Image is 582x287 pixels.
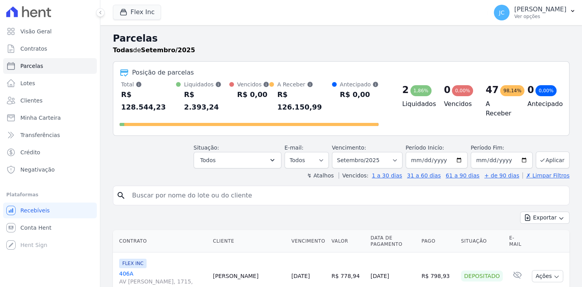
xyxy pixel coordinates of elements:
strong: Setembro/2025 [141,46,195,54]
span: Transferências [20,131,60,139]
div: R$ 128.544,23 [121,88,176,113]
div: 2 [402,84,409,96]
p: de [113,46,195,55]
span: Crédito [20,148,40,156]
a: Parcelas [3,58,97,74]
a: 61 a 90 dias [446,172,479,179]
div: R$ 2.393,24 [184,88,229,113]
h4: Antecipado [528,99,557,109]
button: Exportar [520,212,569,224]
button: Todos [194,152,281,168]
a: ✗ Limpar Filtros [522,172,569,179]
span: Visão Geral [20,27,52,35]
div: Antecipado [340,80,379,88]
div: R$ 0,00 [237,88,269,101]
button: Flex Inc [113,5,161,20]
a: Crédito [3,144,97,160]
div: R$ 0,00 [340,88,379,101]
span: Parcelas [20,62,43,70]
div: 0,00% [452,85,473,96]
a: + de 90 dias [484,172,519,179]
span: Lotes [20,79,35,87]
a: 31 a 60 dias [407,172,441,179]
a: Minha Carteira [3,110,97,126]
th: Vencimento [288,230,328,252]
a: Lotes [3,75,97,91]
div: 0 [528,84,534,96]
p: Ver opções [514,13,566,20]
div: 1,86% [410,85,432,96]
span: FLEX INC [119,259,147,268]
h4: Vencidos [444,99,473,109]
button: Ações [532,270,563,282]
th: Contrato [113,230,210,252]
a: Clientes [3,93,97,108]
button: JC [PERSON_NAME] Ver opções [488,2,582,24]
th: Valor [328,230,368,252]
span: Contratos [20,45,47,53]
div: 0,00% [535,85,557,96]
label: Vencimento: [332,144,366,151]
div: Vencidos [237,80,269,88]
div: Depositado [461,271,503,282]
span: Recebíveis [20,207,50,214]
th: Data de Pagamento [368,230,419,252]
a: Negativação [3,162,97,177]
span: Negativação [20,166,55,174]
div: 98,14% [500,85,524,96]
a: Visão Geral [3,24,97,39]
span: JC [499,10,504,15]
div: Total [121,80,176,88]
div: Posição de parcelas [132,68,194,77]
label: ↯ Atalhos [307,172,334,179]
label: Período Fim: [471,144,533,152]
div: R$ 126.150,99 [277,88,332,113]
span: Todos [200,155,216,165]
label: Situação: [194,144,219,151]
p: [PERSON_NAME] [514,5,566,13]
div: A Receber [277,80,332,88]
a: 1 a 30 dias [372,172,402,179]
label: E-mail: [285,144,304,151]
button: Aplicar [536,152,569,168]
h4: Liquidados [402,99,432,109]
label: Vencidos: [339,172,368,179]
h4: A Receber [486,99,515,118]
th: Situação [458,230,506,252]
th: E-mail [506,230,529,252]
th: Pago [418,230,458,252]
label: Período Inicío: [406,144,444,151]
h2: Parcelas [113,31,569,46]
input: Buscar por nome do lote ou do cliente [127,188,566,203]
a: Conta Hent [3,220,97,236]
span: Conta Hent [20,224,51,232]
div: Plataformas [6,190,94,199]
a: Transferências [3,127,97,143]
i: search [116,191,126,200]
a: [DATE] [291,273,310,279]
span: Minha Carteira [20,114,61,122]
div: 0 [444,84,451,96]
a: Contratos [3,41,97,57]
span: Clientes [20,97,42,104]
div: 47 [486,84,499,96]
strong: Todas [113,46,133,54]
div: Liquidados [184,80,229,88]
a: Recebíveis [3,203,97,218]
